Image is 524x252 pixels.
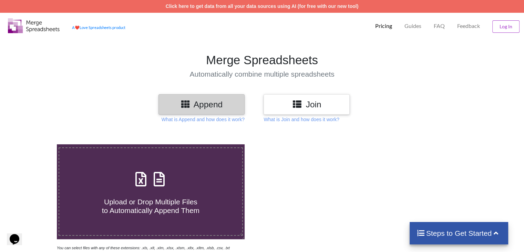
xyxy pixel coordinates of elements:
[166,3,359,9] a: Click here to get data from all your data sources using AI (for free with our new tool)
[7,224,29,245] iframe: chat widget
[72,25,125,30] a: AheartLove Spreadsheets product
[162,116,245,123] p: What is Append and how does it work?
[457,23,480,29] span: Feedback
[404,22,421,30] p: Guides
[75,25,80,30] span: heart
[8,18,60,33] img: Logo.png
[264,116,339,123] p: What is Join and how does it work?
[102,198,199,214] span: Upload or Drop Multiple Files to Automatically Append Them
[164,99,239,109] h3: Append
[375,22,392,30] p: Pricing
[492,20,520,33] button: Log In
[57,246,230,250] i: You can select files with any of these extensions: .xls, .xlt, .xlm, .xlsx, .xlsm, .xltx, .xltm, ...
[434,22,445,30] p: FAQ
[417,229,502,238] h4: Steps to Get Started
[269,99,345,109] h3: Join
